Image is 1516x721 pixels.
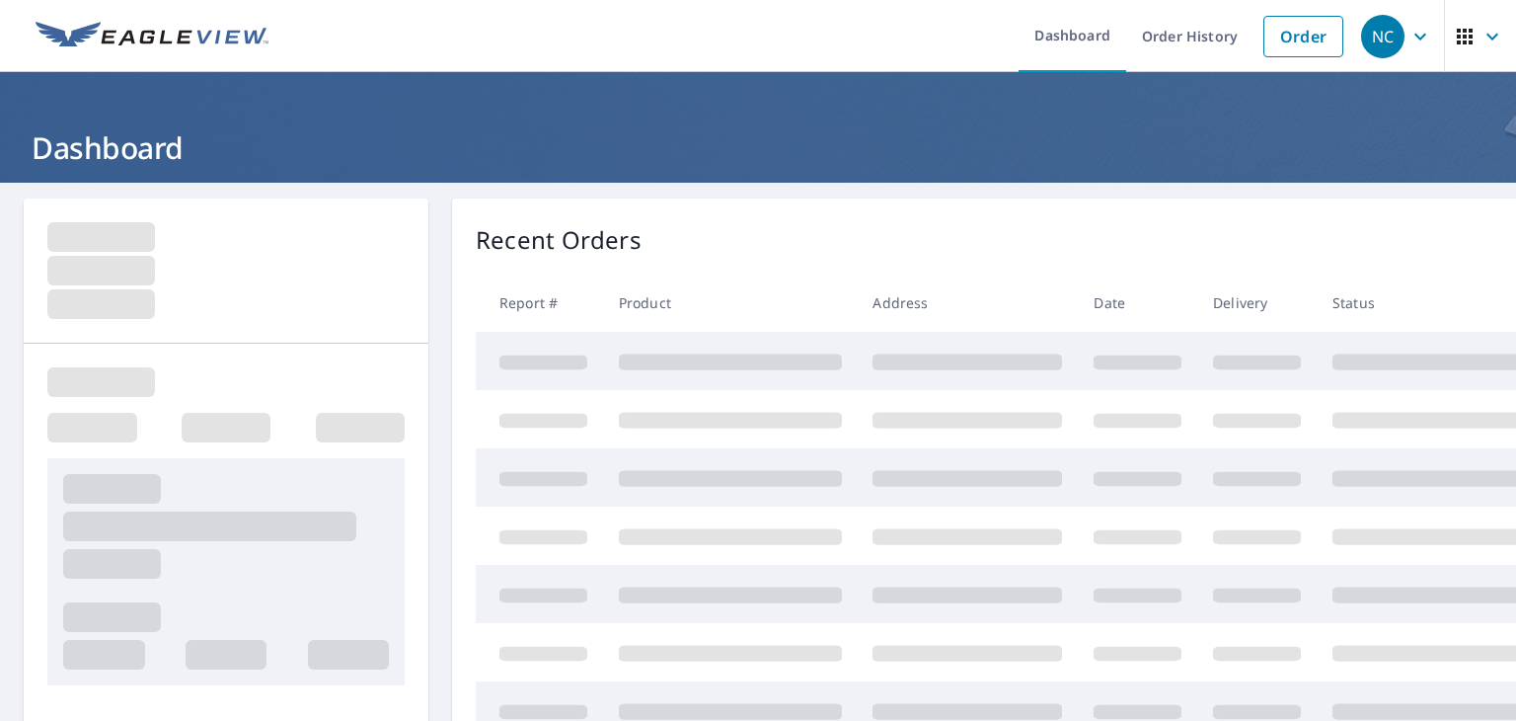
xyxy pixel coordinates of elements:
th: Delivery [1197,274,1317,332]
a: Order [1263,16,1343,57]
th: Product [603,274,858,332]
th: Date [1078,274,1197,332]
th: Report # [476,274,603,332]
p: Recent Orders [476,222,642,258]
img: EV Logo [36,22,268,51]
div: NC [1361,15,1404,58]
h1: Dashboard [24,127,1492,168]
th: Address [857,274,1078,332]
